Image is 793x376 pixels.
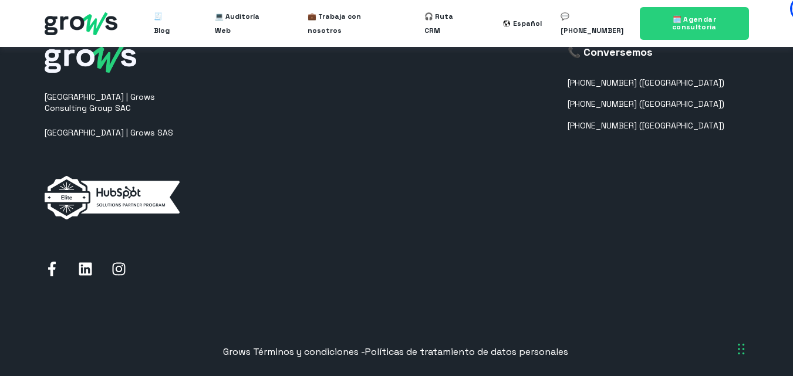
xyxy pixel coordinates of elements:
a: [PHONE_NUMBER] ([GEOGRAPHIC_DATA]) [568,121,724,131]
img: elite-horizontal-white [45,176,180,219]
div: Español [513,16,542,31]
span: Políticas de tratamiento de datos personales [365,345,568,358]
span: Grows [223,345,251,358]
a: 🗓️ Agendar consultoría [640,7,748,40]
a: Términos y condiciones -Políticas de tratamiento de datos personales [253,345,568,358]
h3: 📞 Conversemos [568,45,724,59]
a: 💼 Trabaja con nosotros [308,5,387,42]
div: Widget de chat [582,226,793,376]
iframe: Chat Widget [582,226,793,376]
a: 💻 Auditoría Web [215,5,270,42]
img: grows - hubspot [45,12,117,35]
p: [GEOGRAPHIC_DATA] | Grows Consulting Group SAC [45,92,191,114]
a: 🎧 Ruta CRM [424,5,465,42]
a: [PHONE_NUMBER] ([GEOGRAPHIC_DATA]) [568,78,724,88]
a: 🧾 Blog [154,5,177,42]
span: Términos y condiciones - [253,345,365,358]
a: [PHONE_NUMBER] ([GEOGRAPHIC_DATA]) [568,99,724,109]
div: Arrastrar [738,331,745,367]
p: [GEOGRAPHIC_DATA] | Grows SAS [45,127,191,138]
img: grows-white_1 [45,45,136,73]
a: 💬 [PHONE_NUMBER] [561,5,625,42]
span: 🗓️ Agendar consultoría [672,15,717,32]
